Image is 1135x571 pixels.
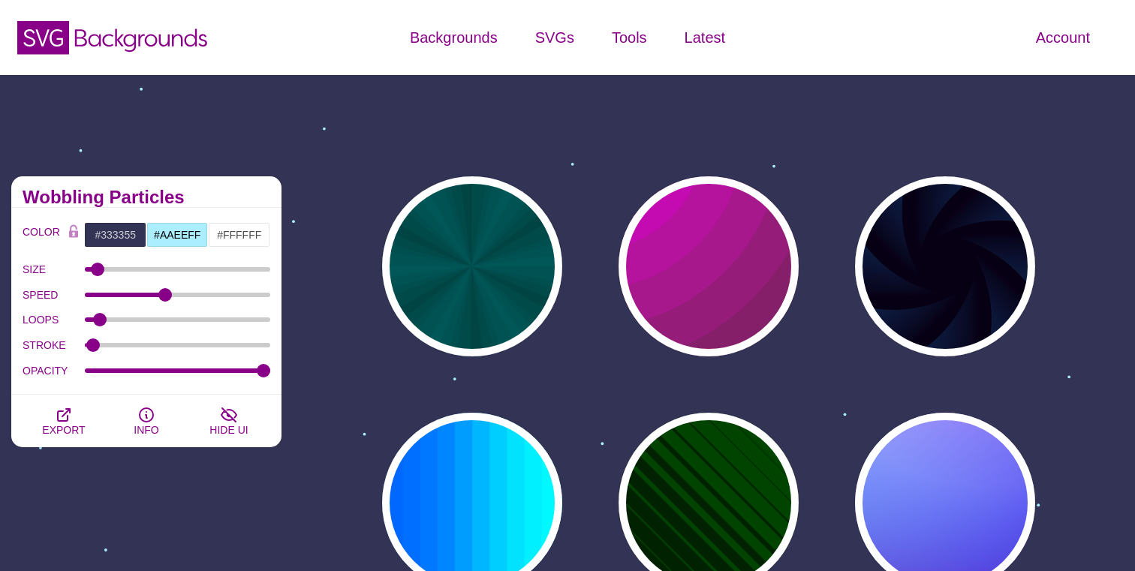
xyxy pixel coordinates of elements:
[666,15,744,60] a: Latest
[23,285,85,305] label: SPEED
[391,15,516,60] a: Backgrounds
[23,310,85,329] label: LOOPS
[23,260,85,279] label: SIZE
[23,191,270,203] h2: Wobbling Particles
[42,424,85,436] span: EXPORT
[516,15,593,60] a: SVGs
[23,335,85,355] label: STROKE
[593,15,666,60] a: Tools
[1017,15,1109,60] a: Account
[62,222,85,243] button: Color Lock
[382,176,562,356] button: green rave light effect animated background
[23,361,85,380] label: OPACITY
[23,222,62,248] label: COLOR
[23,395,105,447] button: EXPORT
[134,424,158,436] span: INFO
[105,395,188,447] button: INFO
[188,395,270,447] button: HIDE UI
[209,424,248,436] span: HIDE UI
[855,176,1035,356] button: aperture style background animated to open
[619,176,799,356] button: pink circles in circles pulsating background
